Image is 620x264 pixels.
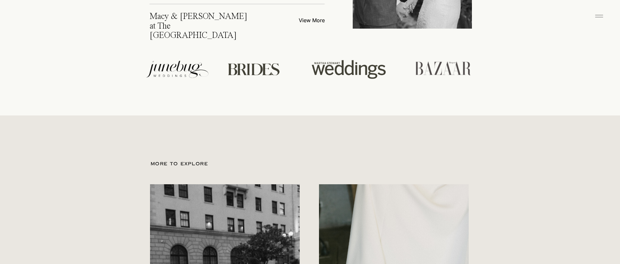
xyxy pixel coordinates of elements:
[328,100,358,127] i: for
[150,12,250,31] a: Macy & [PERSON_NAME] at The [GEOGRAPHIC_DATA]
[205,200,415,223] p: Through a blend of digital and film mediums, I create imagery that is romantic, soulful, and emot...
[274,46,346,55] p: The approach
[151,160,242,182] h2: MORE TO EXPLORE
[172,68,448,194] h2: AN ARTFUL APPROACH YOUR MOST CHERISHED MOMENTS
[273,16,325,23] a: View More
